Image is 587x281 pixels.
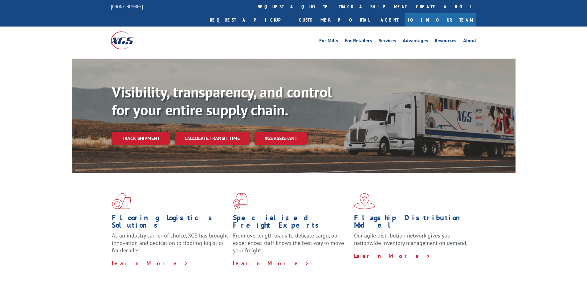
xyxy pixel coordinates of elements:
a: Join Our Team [405,13,476,27]
a: Resources [435,38,456,45]
img: xgs-icon-focused-on-flooring-red [233,193,247,209]
a: Customer Portal [294,13,374,27]
a: Learn More > [112,260,189,267]
a: For Mills [319,38,338,45]
a: Learn More > [354,252,431,259]
a: For Retailers [345,38,372,45]
b: Visibility, transparency, and control for your entire supply chain. [112,82,332,119]
h1: Flagship Distribution Model [354,214,471,232]
a: [PHONE_NUMBER] [111,3,143,10]
h1: Specialized Freight Experts [233,214,349,232]
h1: Flooring Logistics Solutions [112,214,228,232]
a: XGS ASSISTANT [255,132,307,145]
img: xgs-icon-flagship-distribution-model-red [354,193,375,209]
a: Request a pickup [205,13,294,27]
a: Advantages [403,38,428,45]
span: As an industry carrier of choice, XGS has brought innovation and dedication to flooring logistics... [112,232,228,254]
a: Calculate transit time [175,132,250,145]
a: Services [379,38,396,45]
a: Learn More > [233,260,310,267]
p: From overlength loads to delicate cargo, our experienced staff knows the best way to move your fr... [233,232,349,259]
a: Agent [374,13,405,27]
img: xgs-icon-total-supply-chain-intelligence-red [112,193,131,209]
a: About [463,38,476,45]
span: Our agile distribution network gives you nationwide inventory management on demand. [354,232,467,246]
a: Track shipment [112,132,170,145]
